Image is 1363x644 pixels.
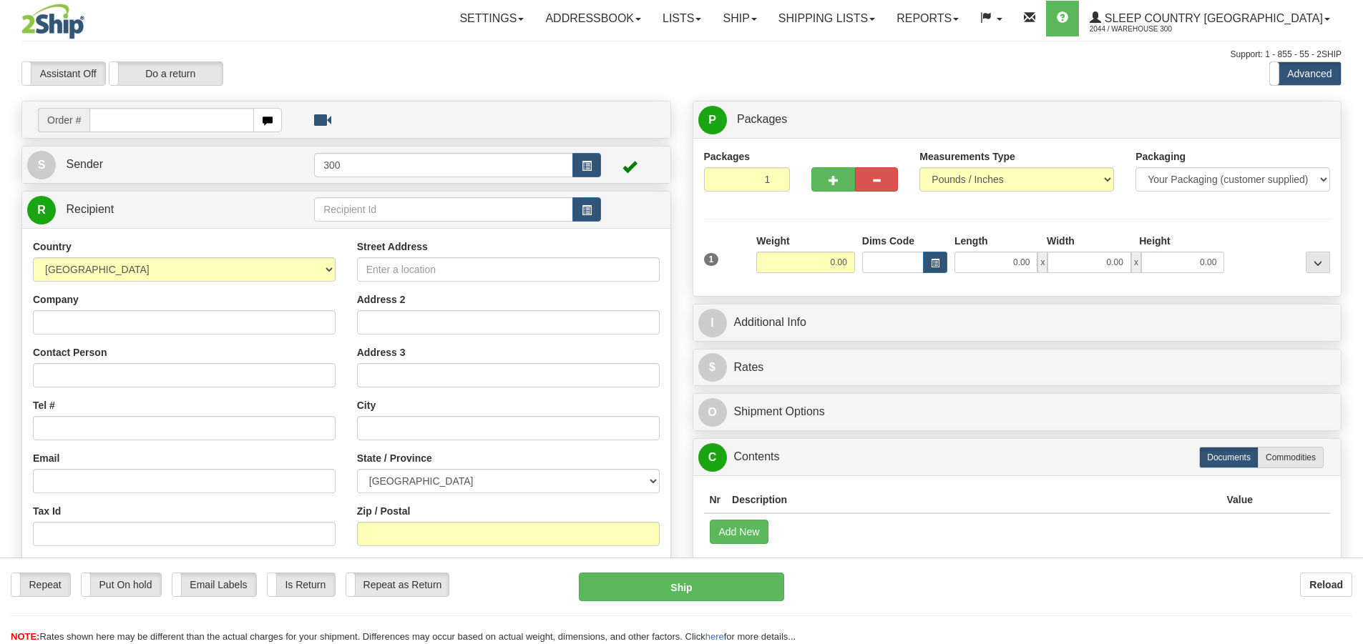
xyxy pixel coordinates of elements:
span: Sleep Country [GEOGRAPHIC_DATA] [1101,12,1323,24]
label: Packaging [1135,149,1186,164]
a: Shipping lists [768,1,886,36]
button: Ship [579,573,784,601]
label: Length [954,234,988,248]
a: P Packages [698,105,1337,134]
input: Sender Id [314,153,573,177]
label: Company [33,292,79,307]
a: IAdditional Info [698,308,1337,337]
a: Addressbook [534,1,652,36]
span: x [1131,252,1141,273]
label: City [357,398,376,412]
span: 2044 / Warehouse 300 [1090,22,1197,36]
label: Recipient Type [357,557,428,571]
label: State / Province [357,451,432,465]
label: Email Labels [172,573,256,596]
a: CContents [698,442,1337,472]
label: Tel # [33,398,55,412]
th: Value [1221,487,1259,513]
th: Description [726,487,1221,513]
label: Tax Id [33,504,61,518]
span: $ [698,353,727,382]
b: Reload [1309,579,1343,590]
img: logo2044.jpg [21,4,84,39]
label: Assistant Off [22,62,105,85]
span: Recipient [66,203,114,215]
span: I [698,309,727,337]
a: Reports [886,1,969,36]
label: Dims Code [862,234,914,248]
label: Weight [756,234,789,248]
th: Nr [704,487,727,513]
a: Settings [449,1,534,36]
label: Measurements Type [919,149,1015,164]
a: Lists [652,1,712,36]
span: O [698,398,727,427]
span: 1 [704,253,719,266]
input: Enter a location [357,257,660,282]
label: Packages [704,149,751,164]
a: OShipment Options [698,397,1337,427]
label: Save / Update in Address Book [519,557,659,585]
label: Zip / Postal [357,504,411,518]
label: Email [33,451,59,465]
label: Do a return [109,62,223,85]
label: Repeat as Return [346,573,449,596]
input: Recipient Id [314,197,573,222]
label: Documents [1199,447,1259,468]
label: Contact Person [33,345,107,360]
span: NOTE: [11,631,39,642]
span: Order # [38,108,89,132]
span: Packages [737,113,787,125]
span: S [27,151,56,179]
a: Ship [712,1,767,36]
span: x [1037,252,1047,273]
a: Sleep Country [GEOGRAPHIC_DATA] 2044 / Warehouse 300 [1079,1,1341,36]
button: Reload [1300,573,1352,597]
label: Commodities [1258,447,1324,468]
iframe: chat widget [1330,249,1362,395]
label: Put On hold [82,573,161,596]
label: Is Return [268,573,335,596]
div: ... [1306,252,1330,273]
label: Width [1047,234,1075,248]
a: here [705,631,724,642]
button: Add New [710,520,769,544]
label: Address 3 [357,345,406,360]
label: Address 2 [357,292,406,307]
label: Repeat [11,573,70,596]
label: Country [33,239,72,254]
a: S Sender [27,150,314,179]
label: Street Address [357,239,428,254]
a: R Recipient [27,195,283,224]
span: P [698,106,727,134]
label: Advanced [1270,62,1341,85]
span: R [27,196,56,224]
label: Height [1139,234,1171,248]
span: Sender [66,158,103,170]
div: Support: 1 - 855 - 55 - 2SHIP [21,49,1342,61]
label: Residential [33,557,87,571]
a: $Rates [698,353,1337,382]
span: C [698,443,727,472]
